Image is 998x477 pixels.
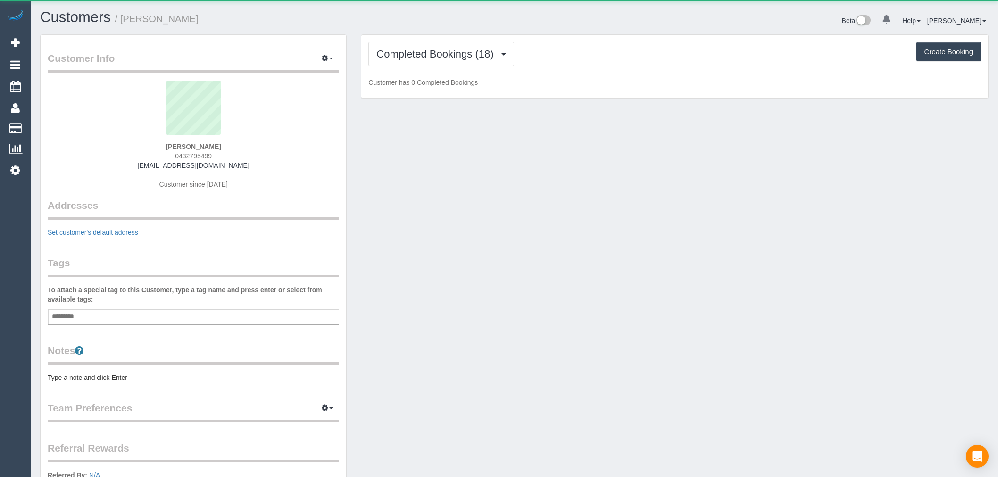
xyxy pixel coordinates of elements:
[175,152,212,160] span: 0432795499
[855,15,871,27] img: New interface
[48,441,339,462] legend: Referral Rewards
[48,229,138,236] a: Set customer's default address
[368,78,981,87] p: Customer has 0 Completed Bookings
[159,181,228,188] span: Customer since [DATE]
[166,143,221,150] strong: [PERSON_NAME]
[40,9,111,25] a: Customers
[48,285,339,304] label: To attach a special tag to this Customer, type a tag name and press enter or select from availabl...
[902,17,921,25] a: Help
[376,48,498,60] span: Completed Bookings (18)
[48,373,339,382] pre: Type a note and click Enter
[916,42,981,62] button: Create Booking
[48,51,339,73] legend: Customer Info
[138,162,249,169] a: [EMAIL_ADDRESS][DOMAIN_NAME]
[927,17,986,25] a: [PERSON_NAME]
[48,401,339,422] legend: Team Preferences
[6,9,25,23] img: Automaid Logo
[48,344,339,365] legend: Notes
[48,256,339,277] legend: Tags
[966,445,989,468] div: Open Intercom Messenger
[842,17,871,25] a: Beta
[368,42,514,66] button: Completed Bookings (18)
[115,14,199,24] small: / [PERSON_NAME]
